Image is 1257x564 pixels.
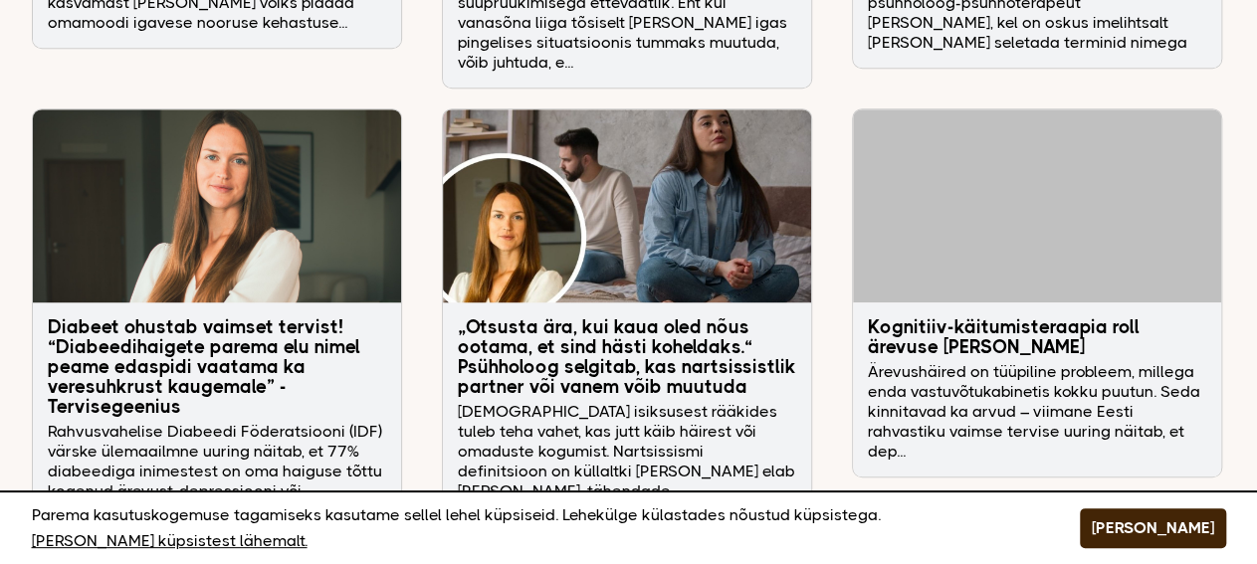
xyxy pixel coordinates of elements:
[458,402,796,501] p: [DEMOGRAPHIC_DATA] isiksusest rääkides tuleb teha vahet, kas jutt käib häirest või omaduste kogum...
[32,502,1030,554] p: Parema kasutuskogemuse tagamiseks kasutame sellel lehel küpsiseid. Lehekülge külastades nõustud k...
[458,317,796,397] h3: „Otsusta ära, kui kaua oled nõus ootama, et sind hästi koheldaks.“ Psühholoog selgitab, kas narts...
[33,109,401,536] a: Diabeet ohustab vaimset tervist! “Diabeedihaigete parema elu nimel peame edaspidi vaatama ka vere...
[32,528,308,554] a: [PERSON_NAME] küpsistest lähemalt.
[1080,508,1226,548] button: [PERSON_NAME]
[868,362,1206,462] p: Ärevushäired on tüüpiline probleem, millega enda vastuvõtukabinetis kokku puutun. Seda kinnitavad...
[868,317,1206,357] h3: Kognitiiv-käitumisteraapia roll ärevuse [PERSON_NAME]
[48,317,386,417] h3: Diabeet ohustab vaimset tervist! “Diabeedihaigete parema elu nimel peame edaspidi vaatama ka vere...
[443,109,811,516] a: „Otsusta ära, kui kaua oled nõus ootama, et sind hästi koheldaks.“ Psühholoog selgitab, kas narts...
[48,422,386,521] p: Rahvusvahelise Diabeedi Föderatsiooni (IDF) värske ülemaailmne uuring näitab, et 77% diabeediga i...
[853,109,1221,476] a: Kognitiiv-käitumisteraapia roll ärevuse [PERSON_NAME] Ärevushäired on tüüpiline probleem, millega...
